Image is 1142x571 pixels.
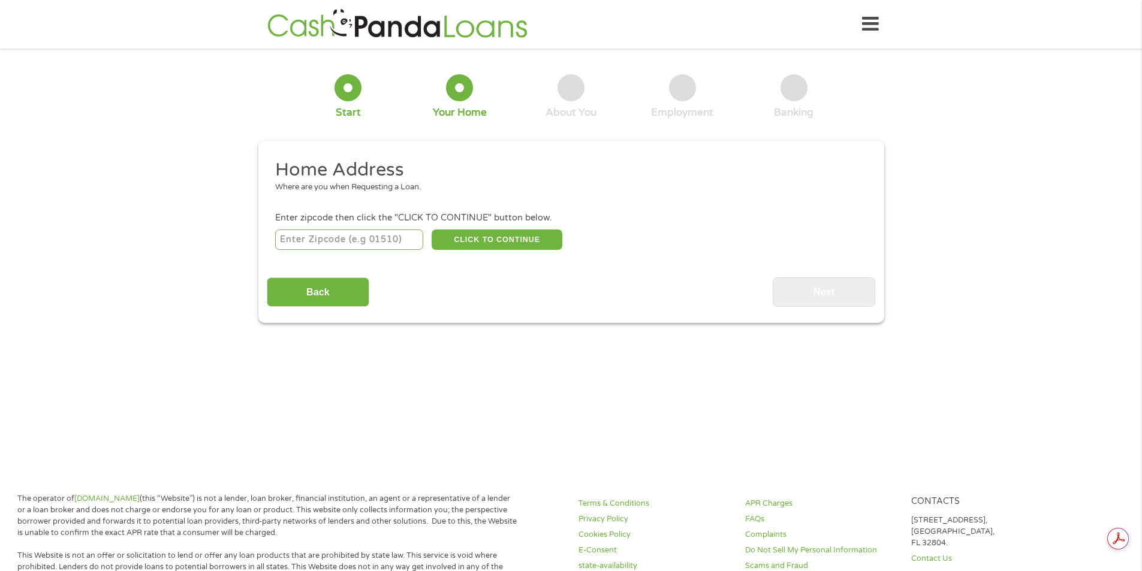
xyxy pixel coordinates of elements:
[267,277,369,307] input: Back
[336,106,361,119] div: Start
[17,493,517,539] p: The operator of (this “Website”) is not a lender, loan broker, financial institution, an agent or...
[275,182,858,194] div: Where are you when Requesting a Loan.
[745,545,897,556] a: Do Not Sell My Personal Information
[745,513,897,525] a: FAQs
[275,212,866,225] div: Enter zipcode then click the "CLICK TO CONTINUE" button below.
[745,498,897,509] a: APR Charges
[578,529,731,540] a: Cookies Policy
[745,529,897,540] a: Complaints
[432,229,562,250] button: CLICK TO CONTINUE
[578,513,731,525] a: Privacy Policy
[264,7,531,41] img: GetLoanNow Logo
[578,498,731,509] a: Terms & Conditions
[433,106,487,119] div: Your Home
[911,515,1063,549] p: [STREET_ADDRESS], [GEOGRAPHIC_DATA], FL 32804.
[651,106,713,119] div: Employment
[773,277,875,307] input: Next
[911,553,1063,564] a: Contact Us
[774,106,813,119] div: Banking
[578,545,731,556] a: E-Consent
[275,229,423,250] input: Enter Zipcode (e.g 01510)
[911,496,1063,507] h4: Contacts
[546,106,596,119] div: About You
[275,158,858,182] h2: Home Address
[74,494,140,503] a: [DOMAIN_NAME]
